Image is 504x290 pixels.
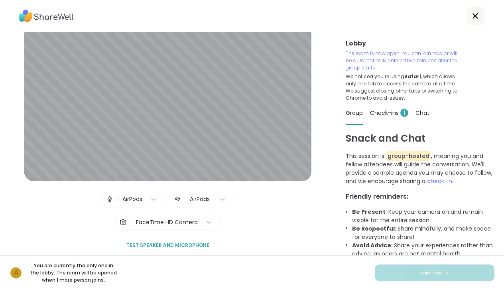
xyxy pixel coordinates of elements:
[116,191,118,207] span: |
[346,109,363,117] span: Group
[404,73,421,80] b: Safari
[346,73,461,102] p: We noticed you’re using , which allows only one tab to access the camera at a time. We suggest cl...
[19,7,74,25] img: ShareWell Logo
[346,131,494,146] h1: Snack and Chat
[346,50,461,71] p: The room is now open. You can join now or will be automatically entered five minutes after the gr...
[130,214,132,230] span: |
[352,208,494,225] li: : Keep your camera on and remain visible for the entire session.
[352,241,391,249] b: Avoid Advice
[29,262,118,284] p: You are currently the only one in the lobby. The room will be opened when 1 more person joins.
[346,192,494,201] h3: Friendly reminders:
[420,269,442,276] span: Join now
[375,264,494,281] button: Join now
[352,241,494,266] li: : Share your experiences rather than advice, as peers are not mental health professionals.
[136,218,198,227] div: FaceTime HD Camera
[427,177,452,185] span: check-in
[352,208,386,216] b: Be Present
[14,268,18,278] span: A
[445,270,450,275] img: ShareWell Logomark
[123,237,213,254] button: Test speaker and microphone
[120,214,127,230] img: Camera
[370,109,408,117] span: Check-ins
[184,194,186,204] span: |
[346,152,494,185] p: This session is , meaning you and fellow attendees will guide the conversation. We'll provide a s...
[122,195,142,203] div: AirPods
[346,39,494,48] h3: Lobby
[386,151,431,161] span: group-hosted
[352,225,395,233] b: Be Respectful
[126,242,209,249] span: Test speaker and microphone
[106,191,113,207] img: Microphone
[352,225,494,241] li: : Share mindfully, and make space for everyone to share!
[415,109,429,117] span: Chat
[400,109,408,117] span: 1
